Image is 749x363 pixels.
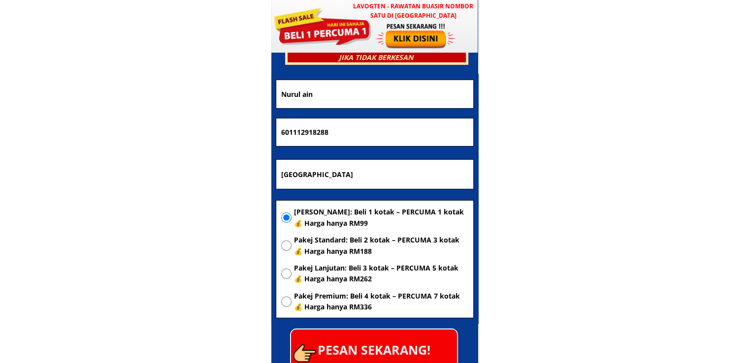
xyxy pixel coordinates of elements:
[294,291,468,313] span: Pakej Premium: Beli 4 kotak – PERCUMA 7 kotak 💰 Harga hanya RM336
[279,160,471,189] input: Alamat
[294,263,468,285] span: Pakej Lanjutan: Beli 3 kotak – PERCUMA 5 kotak 💰 Harga hanya RM262
[279,119,471,146] input: Nombor Telefon Bimbit
[294,235,468,257] span: Pakej Standard: Beli 2 kotak – PERCUMA 3 kotak 💰 Harga hanya RM188
[279,80,471,108] input: Nama penuh
[294,207,468,229] span: [PERSON_NAME]: Beli 1 kotak – PERCUMA 1 kotak 💰 Harga hanya RM99
[349,1,478,20] h3: LAVOGTEN - Rawatan Buasir Nombor Satu di [GEOGRAPHIC_DATA]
